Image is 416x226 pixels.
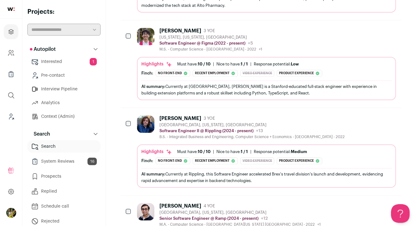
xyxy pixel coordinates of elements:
[27,140,101,153] a: Search
[216,149,248,154] div: Nice to have:
[159,210,321,215] div: [GEOGRAPHIC_DATA], [US_STATE], [GEOGRAPHIC_DATA]
[4,46,18,60] a: Company and ATS Settings
[177,62,210,67] div: Must have:
[216,62,248,67] div: Nice to have:
[141,171,392,184] div: Currently at Rippling, this Software Engineer accelerated Brex's travel division's launch and dev...
[6,208,16,218] img: 6689865-medium_jpg
[204,204,215,209] span: 4 YOE
[256,129,263,133] span: +13
[193,157,238,164] div: Recent employment
[141,83,392,96] div: Currently at [GEOGRAPHIC_DATA], [PERSON_NAME] is a Stanford-educated full-stack engineer with exp...
[193,70,238,77] div: Recent employment
[30,130,50,138] p: Search
[204,28,215,33] span: 3 YOE
[254,62,299,67] div: Response potential:
[159,47,262,52] div: M.S. - Computer Science - [GEOGRAPHIC_DATA] - 2022
[241,62,248,66] span: 1 / 1
[241,150,248,154] span: 1 / 1
[87,158,97,165] span: 16
[177,62,299,67] ul: | |
[391,204,410,223] iframe: Help Scout Beacon - Open
[159,203,201,209] div: [PERSON_NAME]
[159,123,345,127] div: [GEOGRAPHIC_DATA], [US_STATE], [GEOGRAPHIC_DATA]
[141,158,153,163] div: Finch:
[137,203,154,220] img: 3fcd0346f5848eaa60cd99bb016d814c20bad0935689fa50d46bd10be40eb556.jpg
[27,43,101,55] button: Autopilot
[254,149,307,154] div: Response potential:
[27,170,101,183] a: Prospects
[159,28,201,34] div: [PERSON_NAME]
[27,97,101,109] a: Analytics
[177,149,210,154] div: Must have:
[30,46,56,53] p: Autopilot
[141,149,172,155] div: Highlights
[4,24,18,39] a: Projects
[159,41,245,46] p: Software Engineer @ Figma (2022 - present)
[27,69,101,82] a: Pre-contact
[248,41,253,46] span: +5
[291,62,299,66] span: Low
[159,216,258,221] p: Senior Software Engineer @ Ramp (2024 - present)
[90,58,97,65] span: 1
[137,115,396,188] a: [PERSON_NAME] 3 YOE [GEOGRAPHIC_DATA], [US_STATE], [GEOGRAPHIC_DATA] Software Engineer II @ Rippl...
[240,70,274,77] div: Video experience
[6,208,16,218] button: Open dropdown
[159,134,345,139] div: B.S. - Integrated Business and Engineering, Computer Science + Economics - [GEOGRAPHIC_DATA] - 2022
[198,62,210,66] span: 10 / 10
[159,115,201,122] div: [PERSON_NAME]
[27,55,101,68] a: Interested1
[27,128,101,140] button: Search
[137,115,154,133] img: b9a7a66a95eaf0a047c54cfaf0d336af328082c0aa75ffd3111fe189b8bdc509.jpg
[198,150,210,154] span: 10 / 10
[27,7,101,16] h2: Projects:
[159,35,262,40] div: [US_STATE], [US_STATE], [GEOGRAPHIC_DATA]
[204,116,215,121] span: 3 YOE
[27,200,101,213] a: Schedule call
[141,172,165,176] span: AI summary:
[27,185,101,198] a: Replied
[4,67,18,82] a: Company Lists
[277,157,322,164] div: Product experience
[27,155,101,168] a: System Reviews16
[137,28,154,45] img: e1c4fe73344ca8095b881d29a3cefdb1d5238988aa6cf809a2d5366592973852
[156,70,190,77] div: No front-end
[141,71,153,76] div: Finch:
[291,150,307,154] span: Medium
[7,7,15,11] img: wellfound-shorthand-0d5821cbd27db2630d0214b213865d53afaa358527fdda9d0ea32b1df1b89c2c.svg
[4,109,18,124] a: Leads (Backoffice)
[159,128,253,133] p: Software Engineer II @ Rippling (2024 - present)
[277,70,322,77] div: Product experience
[137,28,396,100] a: [PERSON_NAME] 3 YOE [US_STATE], [US_STATE], [GEOGRAPHIC_DATA] Software Engineer @ Figma (2022 - p...
[141,61,172,67] div: Highlights
[261,216,268,221] span: +12
[240,157,274,164] div: Video experience
[259,47,262,51] span: +1
[27,83,101,95] a: Interview Pipeline
[177,149,307,154] ul: | |
[27,110,101,123] a: Context (Admin)
[156,157,190,164] div: No front-end
[141,84,165,89] span: AI summary:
